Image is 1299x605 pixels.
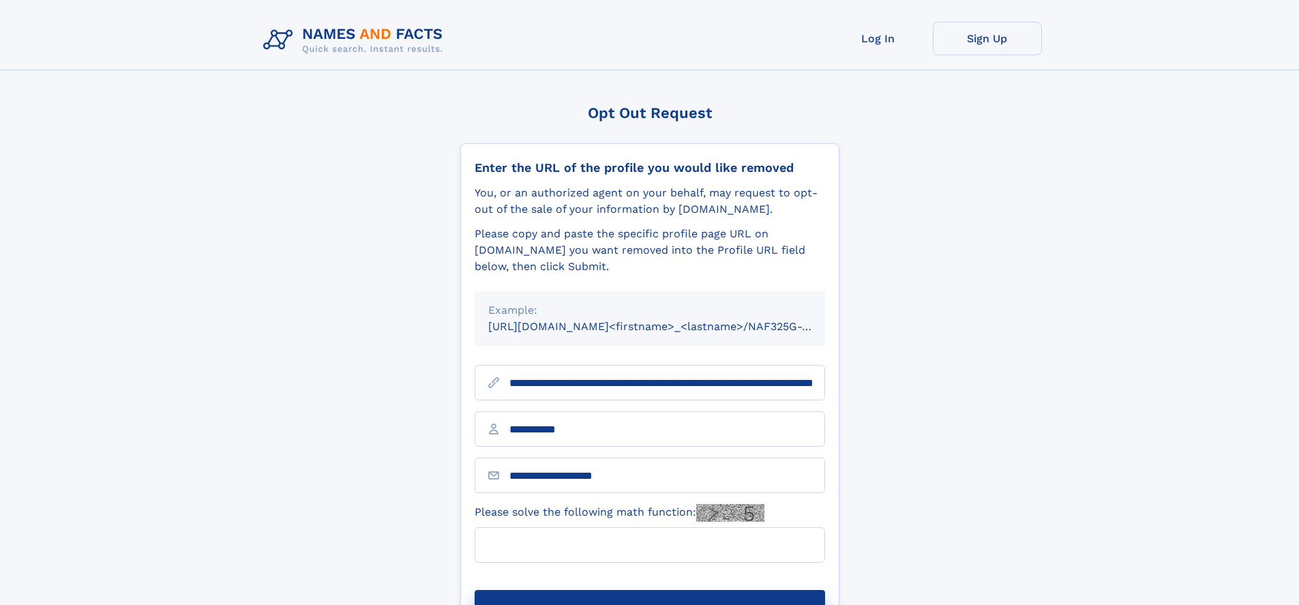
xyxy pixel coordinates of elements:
a: Log In [824,22,933,55]
a: Sign Up [933,22,1042,55]
div: You, or an authorized agent on your behalf, may request to opt-out of the sale of your informatio... [475,185,825,218]
div: Enter the URL of the profile you would like removed [475,160,825,175]
small: [URL][DOMAIN_NAME]<firstname>_<lastname>/NAF325G-xxxxxxxx [488,320,851,333]
div: Example: [488,302,811,319]
img: Logo Names and Facts [258,22,454,59]
label: Please solve the following math function: [475,504,764,522]
div: Opt Out Request [460,104,839,121]
div: Please copy and paste the specific profile page URL on [DOMAIN_NAME] you want removed into the Pr... [475,226,825,275]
